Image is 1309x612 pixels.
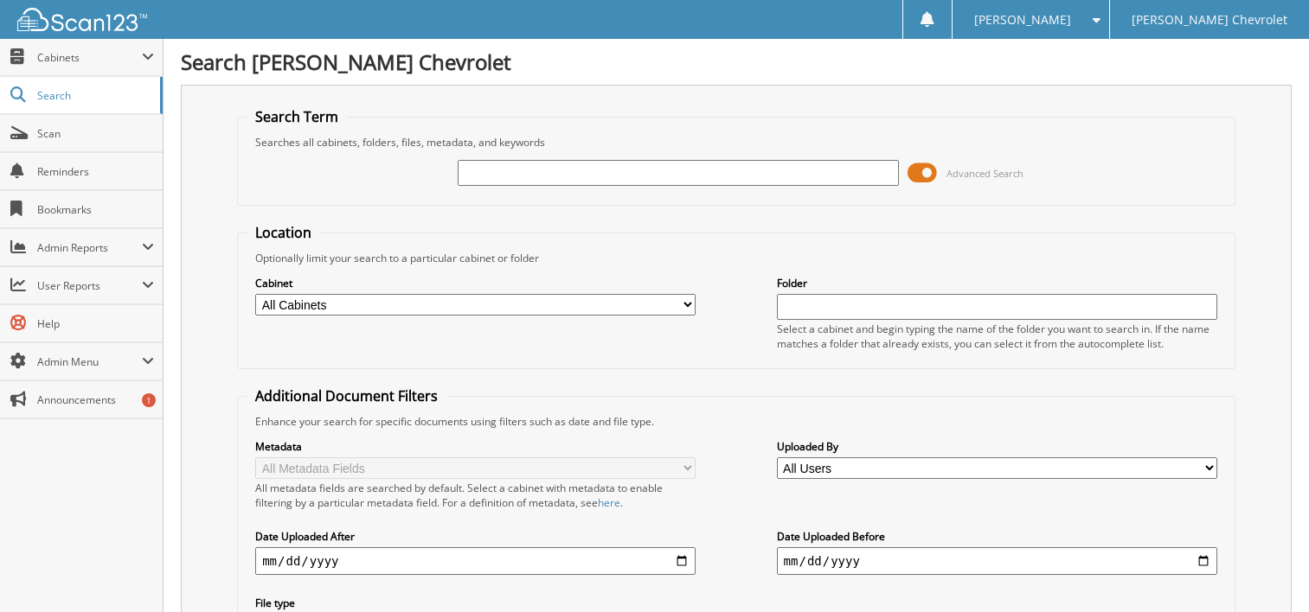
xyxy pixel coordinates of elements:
span: Advanced Search [946,167,1023,180]
span: [PERSON_NAME] [974,15,1071,25]
span: Admin Reports [37,240,142,255]
span: Announcements [37,392,154,407]
label: Cabinet [255,276,696,290]
span: Admin Menu [37,354,142,369]
label: Date Uploaded After [255,529,696,544]
div: Searches all cabinets, folders, files, metadata, and keywords [247,135,1226,150]
span: Reminders [37,164,154,179]
span: Cabinets [37,50,142,65]
a: here [598,495,620,510]
input: start [255,547,696,575]
div: Select a cabinet and begin typing the name of the folder you want to search in. If the name match... [777,322,1217,351]
span: Help [37,316,154,331]
span: Scan [37,126,154,141]
img: scan123-logo-white.svg [17,8,147,31]
span: Search [37,88,151,103]
legend: Location [247,223,320,242]
label: File type [255,596,696,610]
span: User Reports [37,278,142,293]
div: All metadata fields are searched by default. Select a cabinet with metadata to enable filtering b... [255,481,696,510]
div: Enhance your search for specific documents using filters such as date and file type. [247,414,1226,429]
label: Metadata [255,439,696,454]
span: [PERSON_NAME] Chevrolet [1132,15,1287,25]
div: Optionally limit your search to a particular cabinet or folder [247,251,1226,265]
legend: Search Term [247,107,347,126]
input: end [777,547,1217,575]
label: Folder [777,276,1217,290]
legend: Additional Document Filters [247,386,446,405]
label: Date Uploaded Before [777,529,1217,544]
label: Uploaded By [777,439,1217,454]
h1: Search [PERSON_NAME] Chevrolet [181,48,1292,76]
div: 1 [142,393,156,407]
span: Bookmarks [37,202,154,217]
